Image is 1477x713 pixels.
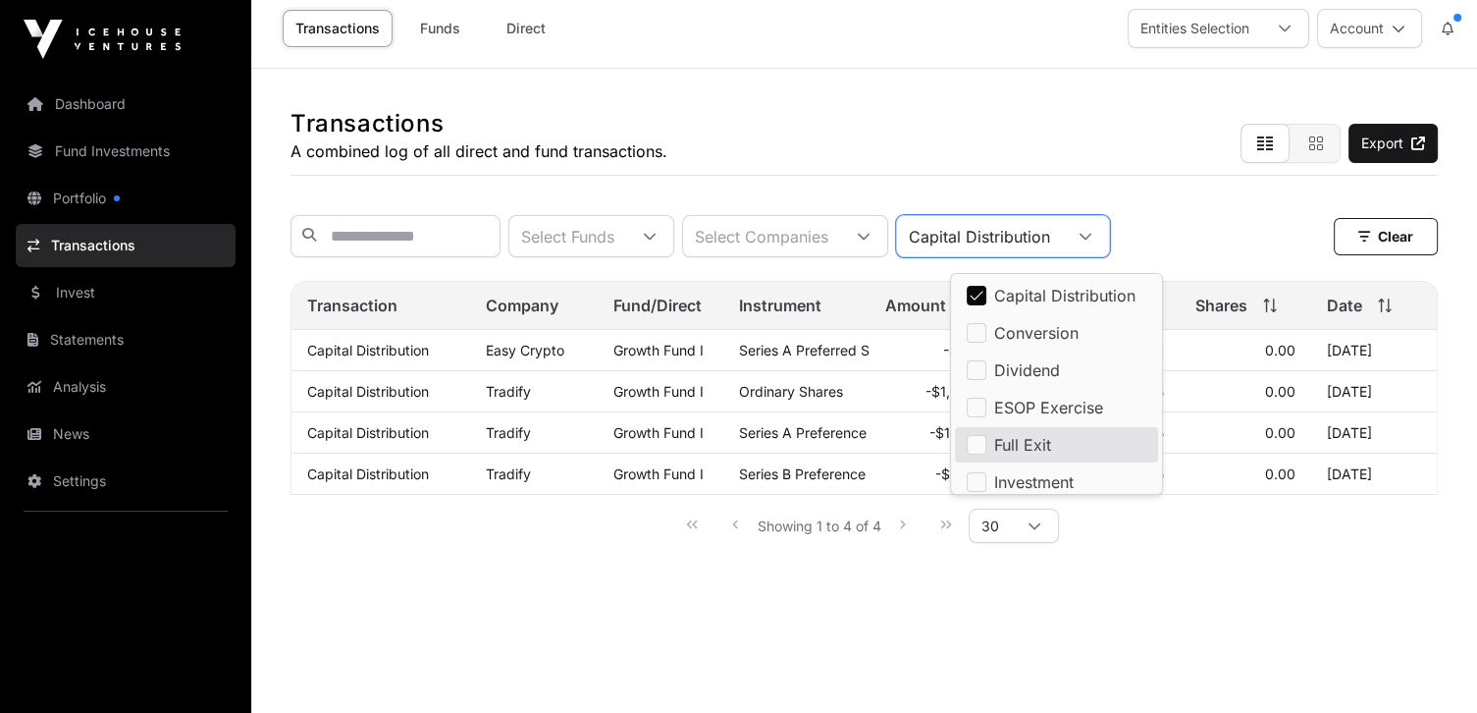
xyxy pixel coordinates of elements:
span: Date [1327,294,1362,317]
a: Capital Distribution [307,342,429,358]
span: Series B Preference Shares [739,466,914,482]
a: Export [1348,124,1438,163]
span: Full Exit [994,437,1051,453]
td: -$1,091.66 [870,371,1011,412]
div: Select Funds [509,216,626,256]
a: Funds [400,10,479,47]
a: Tradify [486,383,531,400]
span: Capital Distribution [994,288,1135,303]
a: Growth Fund I [613,466,704,482]
a: Capital Distribution [307,466,429,482]
span: 0.00 [1265,466,1295,482]
div: Entities Selection [1129,10,1261,47]
span: ESOP Exercise [994,400,1103,415]
span: Series A Preferred Share [739,342,898,358]
span: Series A Preference Shares [739,424,915,441]
a: Analysis [16,365,236,409]
span: Amount [885,294,946,317]
span: 0.00 [1265,342,1295,358]
img: Icehouse Ventures Logo [24,20,181,59]
li: Capital Distribution [955,278,1158,313]
a: Growth Fund I [613,424,704,441]
iframe: Chat Widget [1379,619,1477,713]
button: Clear [1334,218,1438,255]
a: Growth Fund I [613,342,704,358]
a: News [16,412,236,456]
li: ESOP Exercise [955,390,1158,425]
a: Portfolio [16,177,236,220]
span: Transaction [307,294,397,317]
button: Account [1317,9,1422,48]
p: A combined log of all direct and fund transactions. [290,139,667,163]
td: [DATE] [1311,330,1437,371]
a: Fund Investments [16,130,236,173]
li: Conversion [955,315,1158,351]
a: Transactions [283,10,393,47]
td: -$1,310.10 [870,412,1011,454]
td: -$655.67 [870,454,1011,495]
td: [DATE] [1311,412,1437,454]
span: Showing 1 to 4 of 4 [758,518,881,534]
h1: Transactions [290,108,667,139]
td: -$115.14 [870,330,1011,371]
span: Investment [994,474,1074,490]
span: 0.00 [1265,383,1295,400]
a: Tradify [486,424,531,441]
a: Transactions [16,224,236,267]
a: Capital Distribution [307,424,429,441]
a: Settings [16,460,236,503]
span: Conversion [994,325,1079,341]
a: Tradify [486,466,531,482]
a: Capital Distribution [307,383,429,400]
span: Instrument [739,294,821,317]
li: Dividend [955,353,1158,388]
a: Statements [16,318,236,361]
span: Ordinary Shares [739,383,843,400]
li: Full Exit [955,427,1158,463]
a: Direct [487,10,565,47]
td: [DATE] [1311,454,1437,495]
span: 0.00 [1265,424,1295,441]
span: Shares [1195,294,1247,317]
a: Easy Crypto [486,342,564,358]
a: Invest [16,271,236,314]
span: Company [486,294,558,317]
li: Investment [955,465,1158,500]
span: Rows per page [970,510,1011,542]
span: Dividend [994,362,1060,378]
td: [DATE] [1311,371,1437,412]
span: Fund/Direct [613,294,702,317]
div: Capital Distribution [897,216,1062,256]
a: Dashboard [16,82,236,126]
div: Select Companies [683,216,840,256]
a: Growth Fund I [613,383,704,400]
